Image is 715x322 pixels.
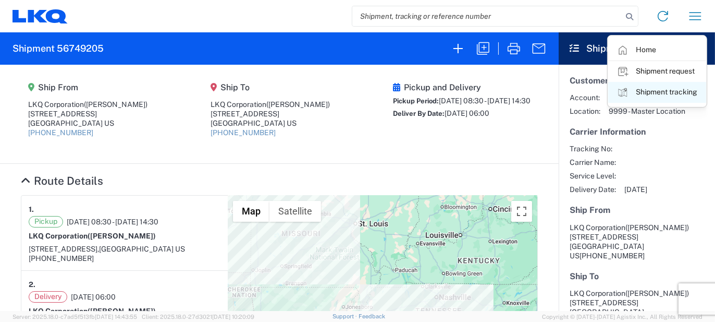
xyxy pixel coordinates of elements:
a: [PHONE_NUMBER] [28,128,93,137]
span: [DATE] [624,185,647,194]
div: [PHONE_NUMBER] [29,254,220,263]
span: ([PERSON_NAME]) [625,223,689,232]
h5: Pickup and Delivery [393,82,531,92]
span: [GEOGRAPHIC_DATA] US [99,245,185,253]
span: ([PERSON_NAME]) [84,100,147,109]
div: [GEOGRAPHIC_DATA] US [28,118,147,128]
span: [STREET_ADDRESS] [570,233,638,241]
a: Shipment tracking [608,82,706,103]
input: Shipment, tracking or reference number [352,6,622,26]
span: Tracking No: [570,144,616,153]
a: Feedback [359,313,385,319]
span: [PHONE_NUMBER] [580,252,645,260]
a: Home [608,40,706,61]
div: LKQ Corporation [28,100,147,109]
span: Carrier Name: [570,158,616,167]
h2: Shipment 56749205 [13,42,104,55]
span: LKQ Corporation [570,223,625,232]
span: Delivery [29,291,67,303]
span: ([PERSON_NAME]) [88,307,156,315]
span: Service Level: [570,171,616,181]
span: ([PERSON_NAME]) [625,289,689,297]
strong: LKQ Corporation [29,307,156,315]
span: [DATE] 08:30 - [DATE] 14:30 [67,217,158,226]
span: ([PERSON_NAME]) [88,232,156,240]
a: Support [332,313,359,319]
a: Shipment request [608,61,706,82]
span: Location: [570,106,600,116]
span: [DATE] 06:00 [71,292,116,302]
span: LKQ Corporation [STREET_ADDRESS] [570,289,689,307]
a: Hide Details [21,174,103,187]
h5: Carrier Information [570,127,704,137]
span: [DATE] 10:20:09 [212,314,254,320]
span: Deliver By Date: [393,110,445,117]
h5: Customer Information [570,76,704,86]
div: [GEOGRAPHIC_DATA] US [211,118,330,128]
div: [STREET_ADDRESS] [211,109,330,118]
strong: LKQ Corporation [29,232,156,240]
span: [STREET_ADDRESS], [29,245,99,253]
span: [DATE] 14:43:55 [95,314,137,320]
span: ([PERSON_NAME]) [266,100,330,109]
h5: Ship From [570,205,704,215]
button: Toggle fullscreen view [511,201,532,222]
button: Show satellite imagery [269,201,321,222]
span: Pickup [29,216,63,228]
div: [STREET_ADDRESS] [28,109,147,118]
span: Copyright © [DATE]-[DATE] Agistix Inc., All Rights Reserved [542,312,702,321]
header: Shipment Overview [559,32,715,65]
span: 9999 - Master Location [609,106,685,116]
span: Account: [570,93,600,102]
span: [DATE] 08:30 - [DATE] 14:30 [439,97,531,105]
span: Client: 2025.18.0-27d3021 [142,314,254,320]
address: [GEOGRAPHIC_DATA] US [570,223,704,260]
h5: Ship To [211,82,330,92]
span: Pickup Period: [393,97,439,105]
h5: Ship To [570,271,704,281]
span: Server: 2025.18.0-c7ad5f513fb [13,314,137,320]
button: Show street map [233,201,269,222]
span: Delivery Date: [570,185,616,194]
span: [DATE] 06:00 [445,109,489,117]
strong: 1. [29,203,34,216]
h5: Ship From [28,82,147,92]
a: [PHONE_NUMBER] [211,128,276,137]
div: LKQ Corporation [211,100,330,109]
strong: 2. [29,278,35,291]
